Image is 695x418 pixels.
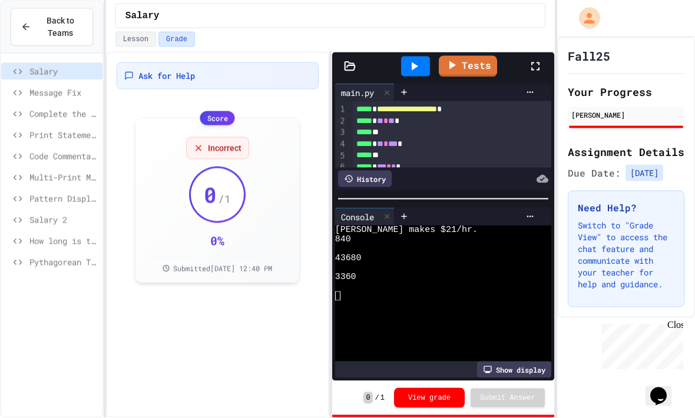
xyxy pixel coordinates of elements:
span: Submitted [DATE] 12:40 PM [173,264,272,273]
span: Multi-Print Message [29,171,98,184]
span: 1 [380,393,385,403]
button: Submit Answer [471,389,545,407]
div: Score [200,111,235,125]
div: main.py [335,84,395,101]
div: Chat with us now!Close [5,5,81,75]
h2: Your Progress [568,84,684,100]
span: Print Statement Repair [29,129,98,141]
span: Salary [29,65,98,78]
div: [PERSON_NAME] [571,110,681,120]
span: Submit Answer [480,393,535,403]
span: Pythagorean Theorem [29,256,98,268]
button: Lesson [115,32,156,47]
span: / 1 [218,191,231,207]
div: Console [335,208,395,225]
span: 0 [204,183,217,207]
iframe: chat widget [646,371,683,406]
div: main.py [335,87,380,99]
div: History [338,171,392,187]
span: 3360 [335,273,356,282]
span: [DATE] [625,165,663,181]
iframe: chat widget [597,320,683,370]
div: 3 [335,127,347,138]
h2: Assignment Details [568,144,684,160]
button: View grade [394,388,465,408]
button: Back to Teams [11,8,93,46]
a: Tests [439,56,497,77]
span: 840 [335,235,351,244]
span: How long is the message? [29,235,98,247]
span: Complete the Greeting [29,108,98,120]
span: Back to Teams [38,15,83,39]
div: Console [335,211,380,223]
span: Due Date: [568,166,621,180]
h1: Fall25 [568,48,610,64]
div: 4 [335,138,347,150]
span: Message Fix [29,87,98,99]
span: Code Commentary Creator [29,150,98,162]
span: 0 [363,392,372,404]
span: Incorrect [208,142,241,154]
div: 5 [335,150,347,162]
span: Salary 2 [29,214,98,226]
h3: Need Help? [578,201,674,215]
div: My Account [567,5,603,32]
div: 2 [335,115,347,127]
span: Pattern Display Challenge [29,193,98,205]
div: 0 % [210,233,224,249]
span: [PERSON_NAME] makes $21/hr. [335,225,478,235]
span: Salary [125,9,160,23]
span: 43680 [335,254,362,263]
div: 1 [335,104,347,115]
button: Grade [158,32,195,47]
span: / [375,393,379,403]
div: Show display [477,361,551,378]
p: Switch to "Grade View" to access the chat feature and communicate with your teacher for help and ... [578,220,674,290]
div: 6 [335,161,347,173]
span: Ask for Help [138,70,195,82]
